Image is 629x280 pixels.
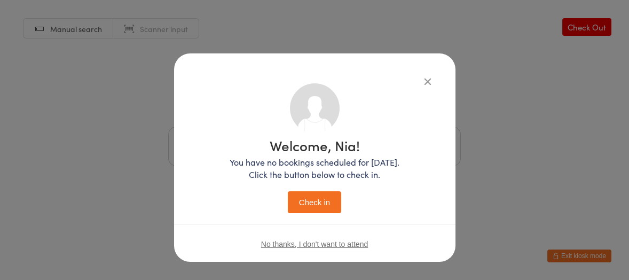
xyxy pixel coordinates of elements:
[230,138,399,152] h1: Welcome, Nia!
[261,240,368,248] button: No thanks, I don't want to attend
[290,83,340,133] img: no_photo.png
[288,191,341,213] button: Check in
[230,156,399,181] p: You have no bookings scheduled for [DATE]. Click the button below to check in.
